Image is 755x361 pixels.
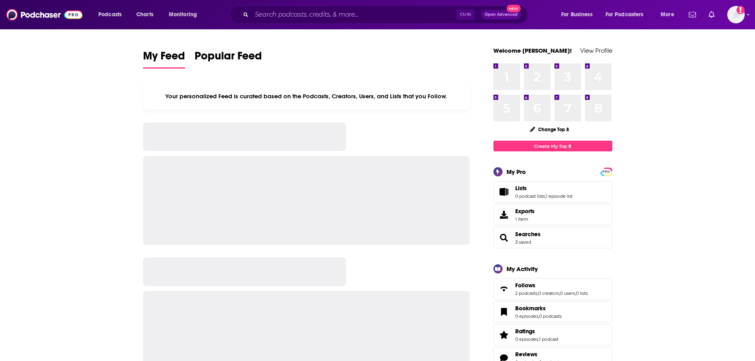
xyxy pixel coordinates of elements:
[515,231,541,238] a: Searches
[496,209,512,220] span: Exports
[515,185,527,192] span: Lists
[163,8,207,21] button: open menu
[602,168,611,174] a: PRO
[496,283,512,294] a: Follows
[493,324,612,346] span: Ratings
[686,8,699,21] a: Show notifications dropdown
[507,168,526,176] div: My Pro
[131,8,158,21] a: Charts
[496,329,512,340] a: Ratings
[143,49,185,67] span: My Feed
[580,47,612,54] a: View Profile
[496,232,512,243] a: Searches
[98,9,122,20] span: Podcasts
[456,10,475,20] span: Ctrl K
[515,336,538,342] a: 0 episodes
[515,208,535,215] span: Exports
[515,305,546,312] span: Bookmarks
[575,290,576,296] span: ,
[515,351,562,358] a: Reviews
[515,282,588,289] a: Follows
[252,8,456,21] input: Search podcasts, credits, & more...
[493,227,612,248] span: Searches
[736,6,745,14] svg: Add a profile image
[6,7,82,22] img: Podchaser - Follow, Share and Rate Podcasts
[496,306,512,317] a: Bookmarks
[538,336,539,342] span: ,
[136,9,153,20] span: Charts
[237,6,535,24] div: Search podcasts, credits, & more...
[545,193,546,199] span: ,
[93,8,132,21] button: open menu
[561,9,593,20] span: For Business
[507,5,521,12] span: New
[195,49,262,69] a: Popular Feed
[496,186,512,197] a: Lists
[515,351,537,358] span: Reviews
[539,313,562,319] a: 0 podcasts
[493,301,612,323] span: Bookmarks
[515,328,558,335] a: Ratings
[485,13,518,17] span: Open Advanced
[525,124,574,134] button: Change Top 8
[515,185,573,192] a: Lists
[493,141,612,151] a: Create My Top 8
[727,6,745,23] img: User Profile
[515,313,538,319] a: 0 episodes
[727,6,745,23] span: Logged in as Ashley_Beenen
[559,290,560,296] span: ,
[195,49,262,67] span: Popular Feed
[493,204,612,225] a: Exports
[655,8,684,21] button: open menu
[515,290,537,296] a: 2 podcasts
[539,336,558,342] a: 1 podcast
[493,278,612,300] span: Follows
[493,47,572,54] a: Welcome [PERSON_NAME]!
[481,10,521,19] button: Open AdvancedNew
[661,9,674,20] span: More
[515,239,531,245] a: 3 saved
[606,9,644,20] span: For Podcasters
[515,193,545,199] a: 0 podcast lists
[515,305,562,312] a: Bookmarks
[143,83,470,110] div: Your personalized Feed is curated based on the Podcasts, Creators, Users, and Lists that you Follow.
[560,290,575,296] a: 0 users
[143,49,185,69] a: My Feed
[602,169,611,175] span: PRO
[727,6,745,23] button: Show profile menu
[576,290,588,296] a: 0 lists
[515,216,535,222] span: 1 item
[705,8,718,21] a: Show notifications dropdown
[515,328,535,335] span: Ratings
[169,9,197,20] span: Monitoring
[537,290,538,296] span: ,
[556,8,602,21] button: open menu
[546,193,573,199] a: 1 episode list
[600,8,655,21] button: open menu
[515,282,535,289] span: Follows
[538,290,559,296] a: 0 creators
[538,313,539,319] span: ,
[507,265,538,273] div: My Activity
[493,181,612,202] span: Lists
